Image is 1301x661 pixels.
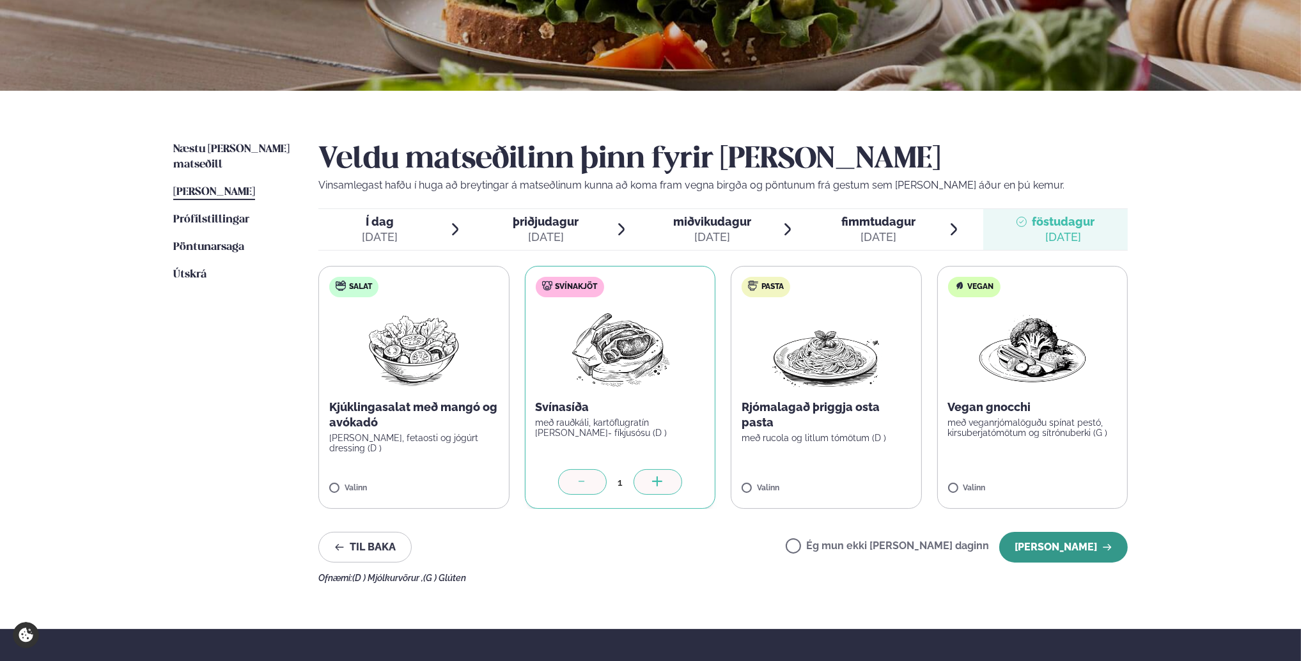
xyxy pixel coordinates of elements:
[1032,229,1095,245] div: [DATE]
[173,212,249,228] a: Prófílstillingar
[362,214,398,229] span: Í dag
[173,214,249,225] span: Prófílstillingar
[841,215,915,228] span: fimmtudagur
[173,269,206,280] span: Útskrá
[748,281,758,291] img: pasta.svg
[513,229,579,245] div: [DATE]
[173,242,244,253] span: Pöntunarsaga
[318,573,1128,583] div: Ofnæmi:
[536,400,705,415] p: Svínasíða
[173,144,290,170] span: Næstu [PERSON_NAME] matseðill
[742,433,911,443] p: með rucola og litlum tómötum (D )
[318,532,412,563] button: Til baka
[770,307,882,389] img: Spagetti.png
[362,229,398,245] div: [DATE]
[542,281,552,291] img: pork.svg
[976,307,1089,389] img: Vegan.png
[336,281,346,291] img: salad.svg
[968,282,994,292] span: Vegan
[948,400,1118,415] p: Vegan gnocchi
[761,282,784,292] span: Pasta
[352,573,423,583] span: (D ) Mjólkurvörur ,
[673,215,751,228] span: miðvikudagur
[607,475,634,490] div: 1
[563,307,676,389] img: Pork-Meat.png
[1032,215,1095,228] span: föstudagur
[673,229,751,245] div: [DATE]
[173,185,255,200] a: [PERSON_NAME]
[423,573,466,583] span: (G ) Glúten
[329,400,499,430] p: Kjúklingasalat með mangó og avókadó
[999,532,1128,563] button: [PERSON_NAME]
[349,282,372,292] span: Salat
[841,229,915,245] div: [DATE]
[954,281,965,291] img: Vegan.svg
[318,142,1128,178] h2: Veldu matseðilinn þinn fyrir [PERSON_NAME]
[513,215,579,228] span: þriðjudagur
[329,433,499,453] p: [PERSON_NAME], fetaosti og jógúrt dressing (D )
[173,240,244,255] a: Pöntunarsaga
[173,267,206,283] a: Útskrá
[173,142,293,173] a: Næstu [PERSON_NAME] matseðill
[173,187,255,198] span: [PERSON_NAME]
[13,622,39,648] a: Cookie settings
[357,307,471,389] img: Salad.png
[556,282,598,292] span: Svínakjöt
[948,417,1118,438] p: með veganrjómalöguðu spínat pestó, kirsuberjatómötum og sítrónuberki (G )
[536,417,705,438] p: með rauðkáli, kartöflugratín [PERSON_NAME]- fíkjusósu (D )
[318,178,1128,193] p: Vinsamlegast hafðu í huga að breytingar á matseðlinum kunna að koma fram vegna birgða og pöntunum...
[742,400,911,430] p: Rjómalagað þriggja osta pasta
